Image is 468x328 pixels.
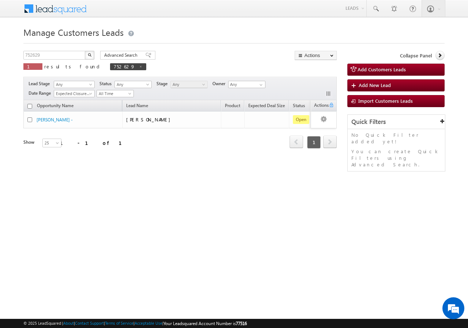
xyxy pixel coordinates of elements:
span: Actions [311,101,329,111]
span: Owner [212,80,228,87]
span: Any [54,81,92,88]
a: Any [54,81,95,88]
a: All Time [97,90,134,97]
span: Add New Lead [359,82,391,88]
span: Your Leadsquared Account Number is [163,321,247,326]
p: No Quick Filter added yet! [351,132,441,145]
span: Opportunity Name [37,103,73,108]
span: Add Customers Leads [358,66,406,72]
a: [PERSON_NAME] - [37,117,73,122]
a: next [323,136,337,148]
span: Lead Name [122,102,152,111]
span: All Time [97,90,132,97]
a: Show All Items [256,81,265,88]
span: Advanced Search [104,52,140,59]
a: Any [114,81,152,88]
span: Lead Stage [29,80,53,87]
a: Expected Deal Size [245,102,288,111]
span: Product [225,103,240,108]
span: © 2025 LeadSquared | | | | | [23,320,247,327]
span: Stage [156,80,170,87]
span: [PERSON_NAME] [126,116,174,122]
a: Contact Support [75,321,104,325]
span: 1 [307,136,321,148]
input: Check all records [27,104,32,109]
span: 752629 [114,63,135,69]
div: Show [23,139,37,146]
span: Manage Customers Leads [23,26,124,38]
div: 1 - 1 of 1 [60,139,131,147]
a: prev [290,136,303,148]
span: Status [99,80,114,87]
span: Collapse Panel [400,52,432,59]
a: Terms of Service [105,321,133,325]
a: Acceptable Use [135,321,162,325]
a: Status [289,102,309,111]
span: 1 [27,63,39,69]
a: Expected Closure Date [54,90,95,97]
a: Opportunity Name [33,102,77,111]
span: Open [293,115,309,124]
span: Any [171,81,205,88]
a: 25 [42,139,61,147]
input: Type to Search [228,81,265,88]
span: results found [44,63,102,69]
span: Expected Deal Size [248,103,285,108]
span: Expected Closure Date [54,90,92,97]
a: About [63,321,74,325]
img: Search [88,53,91,57]
span: Any [115,81,150,88]
span: Date Range [29,90,54,97]
span: 77516 [236,321,247,326]
button: Actions [295,51,337,60]
a: Any [170,81,208,88]
div: Quick Filters [348,115,445,129]
p: You can create Quick Filters using Advanced Search. [351,148,441,168]
span: Import Customers Leads [358,98,413,104]
span: 25 [43,140,62,146]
